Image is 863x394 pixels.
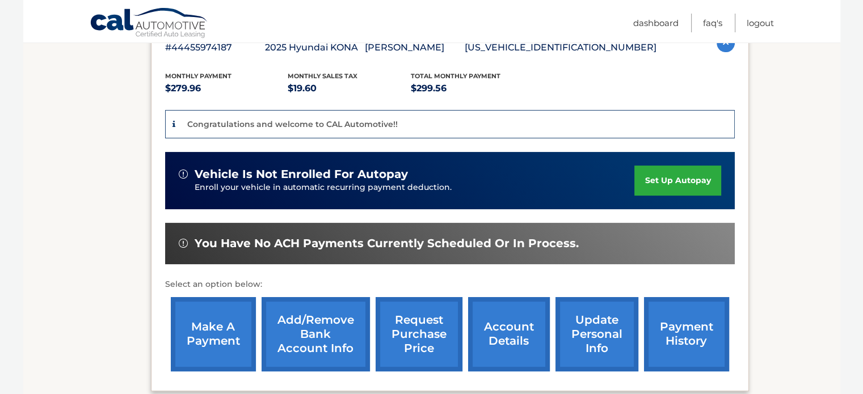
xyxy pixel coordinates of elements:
img: alert-white.svg [179,239,188,248]
p: #44455974187 [165,40,265,56]
p: [US_VEHICLE_IDENTIFICATION_NUMBER] [465,40,656,56]
a: FAQ's [703,14,722,32]
p: Congratulations and welcome to CAL Automotive!! [187,119,398,129]
p: Select an option below: [165,278,735,291]
span: You have no ACH payments currently scheduled or in process. [195,236,579,251]
a: payment history [644,297,729,371]
span: vehicle is not enrolled for autopay [195,167,408,181]
p: $299.56 [411,81,534,96]
p: $19.60 [288,81,411,96]
p: $279.96 [165,81,288,96]
a: Cal Automotive [90,7,209,40]
p: 2025 Hyundai KONA [265,40,365,56]
a: request purchase price [376,297,462,371]
span: Monthly sales Tax [288,72,357,80]
a: Add/Remove bank account info [262,297,370,371]
a: update personal info [555,297,638,371]
a: Dashboard [633,14,679,32]
img: alert-white.svg [179,170,188,179]
span: Total Monthly Payment [411,72,500,80]
span: Monthly Payment [165,72,231,80]
a: set up autopay [634,166,721,196]
p: [PERSON_NAME] [365,40,465,56]
p: Enroll your vehicle in automatic recurring payment deduction. [195,181,635,194]
a: make a payment [171,297,256,371]
a: account details [468,297,550,371]
a: Logout [747,14,774,32]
